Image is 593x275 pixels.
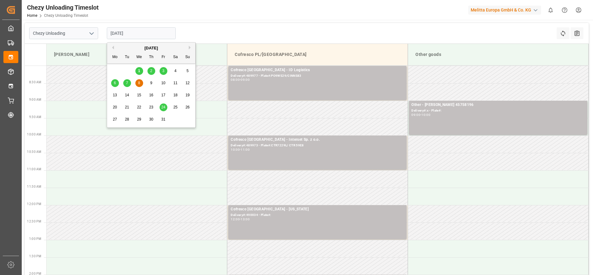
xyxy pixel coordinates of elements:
span: 31 [161,117,165,121]
div: Choose Monday, October 20th, 2025 [111,103,119,111]
span: 15 [137,93,141,97]
div: - [240,78,241,81]
div: Choose Monday, October 6th, 2025 [111,79,119,87]
span: 5 [187,69,189,73]
div: Choose Saturday, October 18th, 2025 [172,91,179,99]
div: [DATE] [107,45,195,51]
button: Next Month [189,46,192,49]
div: 12:00 [231,218,240,221]
span: 10:30 AM [27,150,41,154]
div: Choose Tuesday, October 28th, 2025 [123,116,131,123]
div: Choose Saturday, October 11th, 2025 [172,79,179,87]
div: Fr [160,53,167,61]
div: Delivery#:489973 - Plate#:CTR7229L/ CTR 59E8 [231,143,404,148]
span: 1:00 PM [29,237,41,241]
div: Mo [111,53,119,61]
span: 10 [161,81,165,85]
div: Choose Wednesday, October 8th, 2025 [135,79,143,87]
div: month 2025-10 [109,65,194,126]
div: Choose Friday, October 10th, 2025 [160,79,167,87]
span: 20 [113,105,117,109]
span: 30 [149,117,153,121]
div: 11:00 [241,148,250,151]
button: open menu [87,29,96,38]
div: Choose Thursday, October 2nd, 2025 [147,67,155,75]
div: 08:00 [231,78,240,81]
span: 2 [150,69,152,73]
div: Choose Wednesday, October 1st, 2025 [135,67,143,75]
span: 17 [161,93,165,97]
div: [PERSON_NAME] [52,49,222,60]
button: Help Center [558,3,572,17]
div: Choose Wednesday, October 29th, 2025 [135,116,143,123]
div: Other - [PERSON_NAME] 45758196 [411,102,585,108]
span: 28 [125,117,129,121]
div: Choose Thursday, October 9th, 2025 [147,79,155,87]
span: 8 [138,81,140,85]
div: Choose Thursday, October 16th, 2025 [147,91,155,99]
span: 1:30 PM [29,254,41,258]
span: 16 [149,93,153,97]
span: 21 [125,105,129,109]
div: Choose Sunday, October 26th, 2025 [184,103,192,111]
div: Cofresco PL/[GEOGRAPHIC_DATA] [232,49,403,60]
div: 13:00 [241,218,250,221]
span: 12:00 PM [27,202,41,206]
span: 12 [185,81,189,85]
span: 1 [138,69,140,73]
div: 10:00 [421,113,430,116]
div: Delivery#:489977 - Plate#:PO9WS29/CINNS83 [231,73,404,79]
div: Tu [123,53,131,61]
div: Cofresco [GEOGRAPHIC_DATA] - [US_STATE] [231,206,404,213]
span: 27 [113,117,117,121]
span: 11:30 AM [27,185,41,188]
div: Choose Sunday, October 5th, 2025 [184,67,192,75]
div: Choose Saturday, October 25th, 2025 [172,103,179,111]
span: 26 [185,105,189,109]
div: Choose Wednesday, October 22nd, 2025 [135,103,143,111]
div: We [135,53,143,61]
span: 29 [137,117,141,121]
span: 9:00 AM [29,98,41,101]
span: 11 [173,81,177,85]
div: - [240,148,241,151]
div: Choose Friday, October 3rd, 2025 [160,67,167,75]
div: Th [147,53,155,61]
span: 19 [185,93,189,97]
div: Choose Tuesday, October 14th, 2025 [123,91,131,99]
span: 14 [125,93,129,97]
div: Choose Tuesday, October 7th, 2025 [123,79,131,87]
div: - [240,218,241,221]
div: Choose Sunday, October 19th, 2025 [184,91,192,99]
div: Choose Friday, October 17th, 2025 [160,91,167,99]
span: 7 [126,81,128,85]
input: DD.MM.YYYY [107,27,176,39]
div: Sa [172,53,179,61]
div: Choose Wednesday, October 15th, 2025 [135,91,143,99]
button: Melitta Europa GmbH & Co. KG [468,4,544,16]
div: Cofresco [GEOGRAPHIC_DATA] - ID Logistics [231,67,404,73]
span: 9:30 AM [29,115,41,119]
div: 10:00 [231,148,240,151]
div: Choose Friday, October 31st, 2025 [160,116,167,123]
div: Choose Monday, October 27th, 2025 [111,116,119,123]
div: Choose Tuesday, October 21st, 2025 [123,103,131,111]
span: 4 [174,69,177,73]
span: 12:30 PM [27,220,41,223]
span: 24 [161,105,165,109]
button: show 0 new notifications [544,3,558,17]
span: 13 [113,93,117,97]
span: 10:00 AM [27,133,41,136]
div: Other goods [413,49,583,60]
div: 09:00 [241,78,250,81]
span: 8:30 AM [29,80,41,84]
span: 9 [150,81,152,85]
div: Choose Saturday, October 4th, 2025 [172,67,179,75]
button: Previous Month [110,46,114,49]
span: 25 [173,105,177,109]
div: Cofresco [GEOGRAPHIC_DATA] - Interset Sp. z o.o. [231,137,404,143]
div: Choose Thursday, October 30th, 2025 [147,116,155,123]
div: Choose Sunday, October 12th, 2025 [184,79,192,87]
div: Melitta Europa GmbH & Co. KG [468,6,541,15]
